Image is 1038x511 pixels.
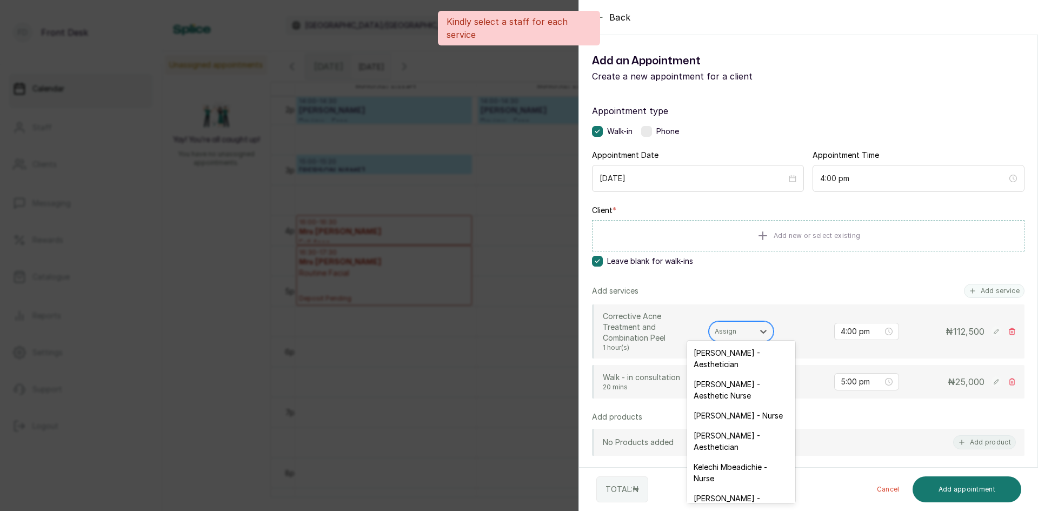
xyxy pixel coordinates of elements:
p: Kindly select a staff for each service [447,15,591,41]
div: [PERSON_NAME] - Nurse [687,406,795,426]
label: Appointment Time [813,150,879,161]
h1: Add an Appointment [592,52,808,70]
button: Add appointment [913,476,1022,502]
div: [PERSON_NAME] - Aesthetician [687,426,795,457]
input: Select time [841,376,883,388]
button: Add service [964,284,1024,298]
span: 25,000 [955,376,984,387]
div: Kelechi Mbeadichie - Nurse [687,457,795,488]
p: Add products [592,412,642,422]
p: ₦ [948,375,984,388]
button: Cancel [868,476,908,502]
input: Select time [820,172,1007,184]
label: Appointment Date [592,150,658,161]
div: [PERSON_NAME] - Aesthetic Nurse [687,374,795,406]
span: Add new or select existing [774,231,861,240]
p: 20 mins [603,383,700,391]
label: Appointment type [592,104,1024,117]
p: Walk - in consultation [603,372,700,383]
p: Corrective Acne Treatment and Combination Peel [603,311,700,343]
div: [PERSON_NAME] - Aesthetician [687,343,795,374]
p: No Products added [603,437,674,448]
p: 1 hour(s) [603,343,700,352]
button: Add product [953,435,1016,449]
span: Phone [656,126,679,137]
input: Select date [600,172,787,184]
input: Select time [841,326,883,337]
span: 112,500 [953,326,984,337]
label: Client [592,205,616,216]
p: TOTAL: ₦ [605,484,639,495]
span: Walk-in [607,126,633,137]
p: Create a new appointment for a client [592,70,808,83]
button: Add new or select existing [592,220,1024,251]
span: Leave blank for walk-ins [607,256,693,267]
p: Add services [592,286,638,296]
p: ₦ [946,325,984,338]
